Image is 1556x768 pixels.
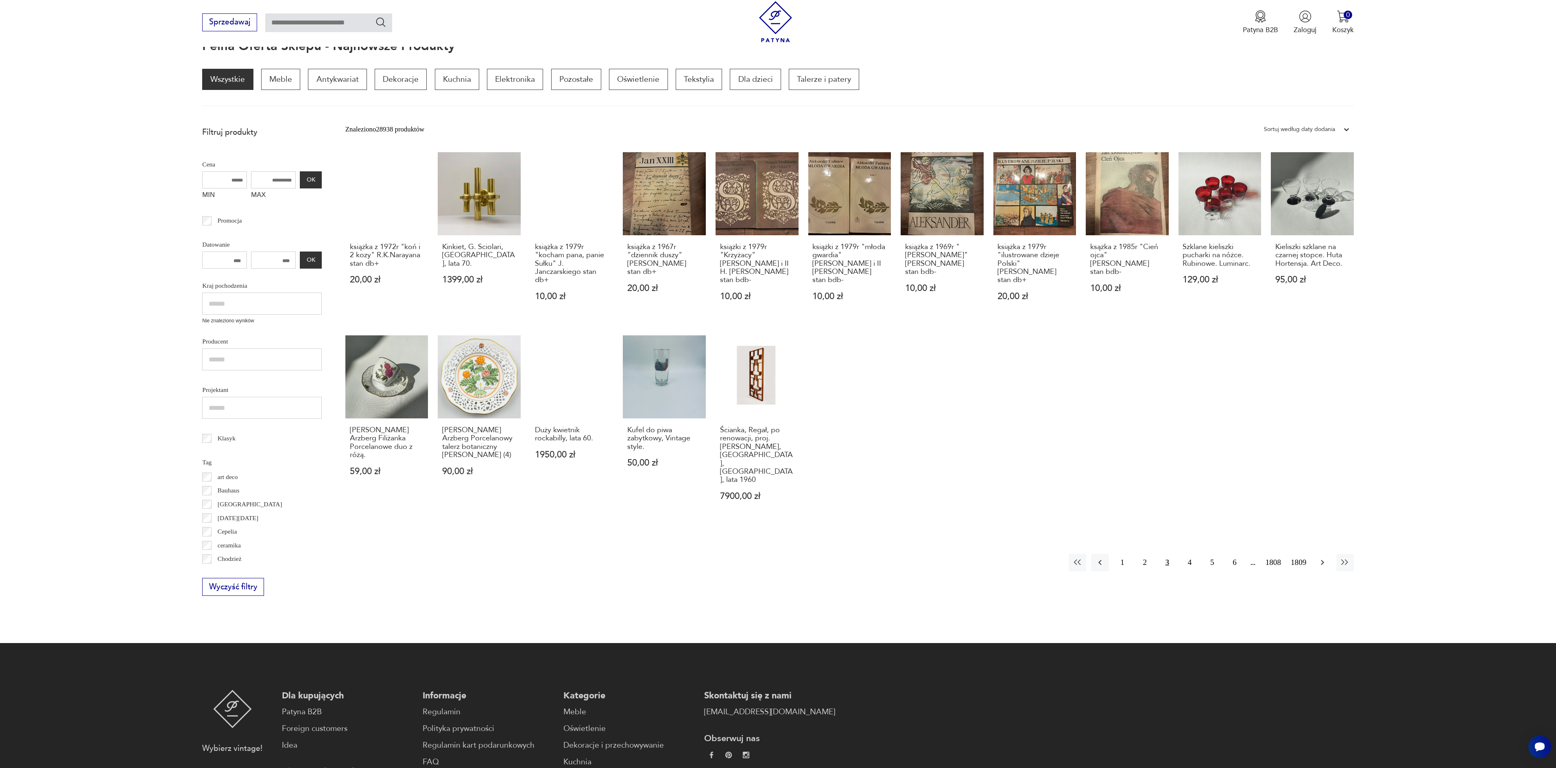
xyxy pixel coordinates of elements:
h3: [PERSON_NAME] Arzberg Filiżanka Porcelanowe duo z różą. [350,426,424,459]
p: Zaloguj [1294,25,1316,35]
p: 10,00 zł [905,284,979,293]
p: Wybierz vintage! [202,743,262,755]
a: Tekstylia [676,69,722,90]
a: Meble [261,69,300,90]
p: Koszyk [1332,25,1354,35]
h3: [PERSON_NAME] Arzberg Porcelanowy talerz botaniczny [PERSON_NAME] (4) [442,426,516,459]
p: 20,00 zł [997,292,1072,301]
a: Meble [563,706,694,718]
a: [EMAIL_ADDRESS][DOMAIN_NAME] [704,706,835,718]
p: Datowanie [202,239,322,250]
button: 6 [1226,554,1243,571]
h3: Kinkiet, G. Sciolari, [GEOGRAPHIC_DATA], lata 70. [442,243,516,268]
a: Idea [282,740,413,751]
h3: Ścianka, Regał, po renowacji, proj. [PERSON_NAME], [GEOGRAPHIC_DATA], [GEOGRAPHIC_DATA], lata 1960 [720,426,794,484]
button: 1 [1114,554,1131,571]
img: Ikonka użytkownika [1299,10,1312,23]
p: 10,00 zł [1090,284,1164,293]
a: Duży kwietnik rockabilly, lata 60.Duży kwietnik rockabilly, lata 60.1950,00 zł [530,335,613,520]
p: Bauhaus [218,485,240,496]
a: Patyna B2B [282,706,413,718]
button: Sprzedawaj [202,13,257,31]
button: 0Koszyk [1332,10,1354,35]
a: Dla dzieci [730,69,781,90]
p: 7900,00 zł [720,492,794,501]
p: 10,00 zł [535,292,609,301]
h3: książki z 1979r "Krzyżacy" [PERSON_NAME] i II H. [PERSON_NAME] stan bdb- [720,243,794,284]
p: Cena [202,159,322,170]
a: książki z 1979r "Krzyżacy" tom I i II H. Sienkiewicza stan bdb-książki z 1979r "Krzyżacy" [PERSON... [716,152,799,320]
button: Patyna B2B [1243,10,1278,35]
a: Oświetlenie [609,69,668,90]
p: Dla kupujących [282,690,413,702]
h3: książka z 1969r "[PERSON_NAME]" [PERSON_NAME] stan bdb- [905,243,979,276]
h3: książka z 1972r "koń i 2 kozy" R.K.Narayana stan db+ [350,243,424,268]
a: Antykwariat [308,69,367,90]
img: Ikona koszyka [1337,10,1349,23]
h3: książki z 1979r "młoda gwardia" [PERSON_NAME] i II [PERSON_NAME] stan bdb- [812,243,886,284]
p: Patyna B2B [1243,25,1278,35]
a: książka z 1967r "dziennik duszy" Jana XXIII stan db+książka z 1967r "dziennik duszy" [PERSON_NAME... [623,152,706,320]
button: 3 [1159,554,1176,571]
p: Obserwuj nas [704,733,835,744]
p: 90,00 zł [442,467,516,476]
img: c2fd9cf7f39615d9d6839a72ae8e59e5.webp [743,752,749,758]
a: Regulamin [423,706,554,718]
h3: Szklane kieliszki pucharki na nóżce. Rubinowe. Luminarc. [1183,243,1257,268]
p: 10,00 zł [812,292,886,301]
h3: Duży kwietnik rockabilly, lata 60. [535,426,609,443]
a: Dekoracje [375,69,427,90]
p: 1950,00 zł [535,451,609,459]
p: Kraj pochodzenia [202,280,322,291]
div: 0 [1344,11,1352,19]
a: książki z 1979r "młoda gwardia" tom I i II A. Fadiejew stan bdb-książki z 1979r "młoda gwardia" [... [808,152,891,320]
a: książka z 1969r "Aleksander" Karola Bunsch stan bdb-książka z 1969r "[PERSON_NAME]" [PERSON_NAME]... [901,152,984,320]
a: Ikona medaluPatyna B2B [1243,10,1278,35]
img: Ikona medalu [1254,10,1267,23]
p: Pozostałe [551,69,601,90]
a: książka z 1972r "koń i 2 kozy" R.K.Narayana stan db+książka z 1972r "koń i 2 kozy" R.K.Narayana s... [345,152,428,320]
label: MIN [202,188,247,204]
p: Ćmielów [218,567,241,578]
a: Kuchnia [435,69,479,90]
p: 1399,00 zł [442,276,516,284]
p: 59,00 zł [350,467,424,476]
p: [GEOGRAPHIC_DATA] [218,499,282,510]
a: Polityka prywatności [423,723,554,735]
a: Kuchnia [563,756,694,768]
a: książka z 1979r "ilustrowane dzieje Polski" M.Siuchniński stan db+książka z 1979r "ilustrowane dz... [993,152,1076,320]
p: Chodzież [218,554,242,564]
a: Kinkiet, G. Sciolari, Włochy, lata 70.Kinkiet, G. Sciolari, [GEOGRAPHIC_DATA], lata 70.1399,00 zł [438,152,521,320]
a: Ścianka, Regał, po renowacji, proj. Ludvik Volak, Holesov, Czechy, lata 1960Ścianka, Regał, po re... [716,335,799,520]
img: 37d27d81a828e637adc9f9cb2e3d3a8a.webp [725,752,732,758]
p: Skontaktuj się z nami [704,690,835,702]
p: 129,00 zł [1183,276,1257,284]
a: Oświetlenie [563,723,694,735]
p: 10,00 zł [720,292,794,301]
p: Talerze i patery [789,69,859,90]
button: 2 [1136,554,1154,571]
h3: Kufel do piwa zabytkowy, Vintage style. [627,426,701,451]
button: OK [300,171,322,188]
img: da9060093f698e4c3cedc1453eec5031.webp [708,752,715,758]
a: Foreign customers [282,723,413,735]
a: Szklane kieliszki pucharki na nóżce. Rubinowe. Luminarc.Szklane kieliszki pucharki na nóżce. Rubi... [1178,152,1261,320]
p: Promocja [218,215,242,226]
p: 50,00 zł [627,459,701,467]
p: ceramika [218,540,241,551]
p: Cepelia [218,526,237,537]
a: Regulamin kart podarunkowych [423,740,554,751]
h3: książka z 1967r "dziennik duszy" [PERSON_NAME] stan db+ [627,243,701,276]
p: Projektant [202,385,322,395]
div: Znaleziono 28938 produktów [345,124,424,135]
p: Informacje [423,690,554,702]
label: MAX [251,188,296,204]
a: Schumann Arzberg Filiżanka Porcelanowe duo z różą.[PERSON_NAME] Arzberg Filiżanka Porcelanowe duo... [345,335,428,520]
